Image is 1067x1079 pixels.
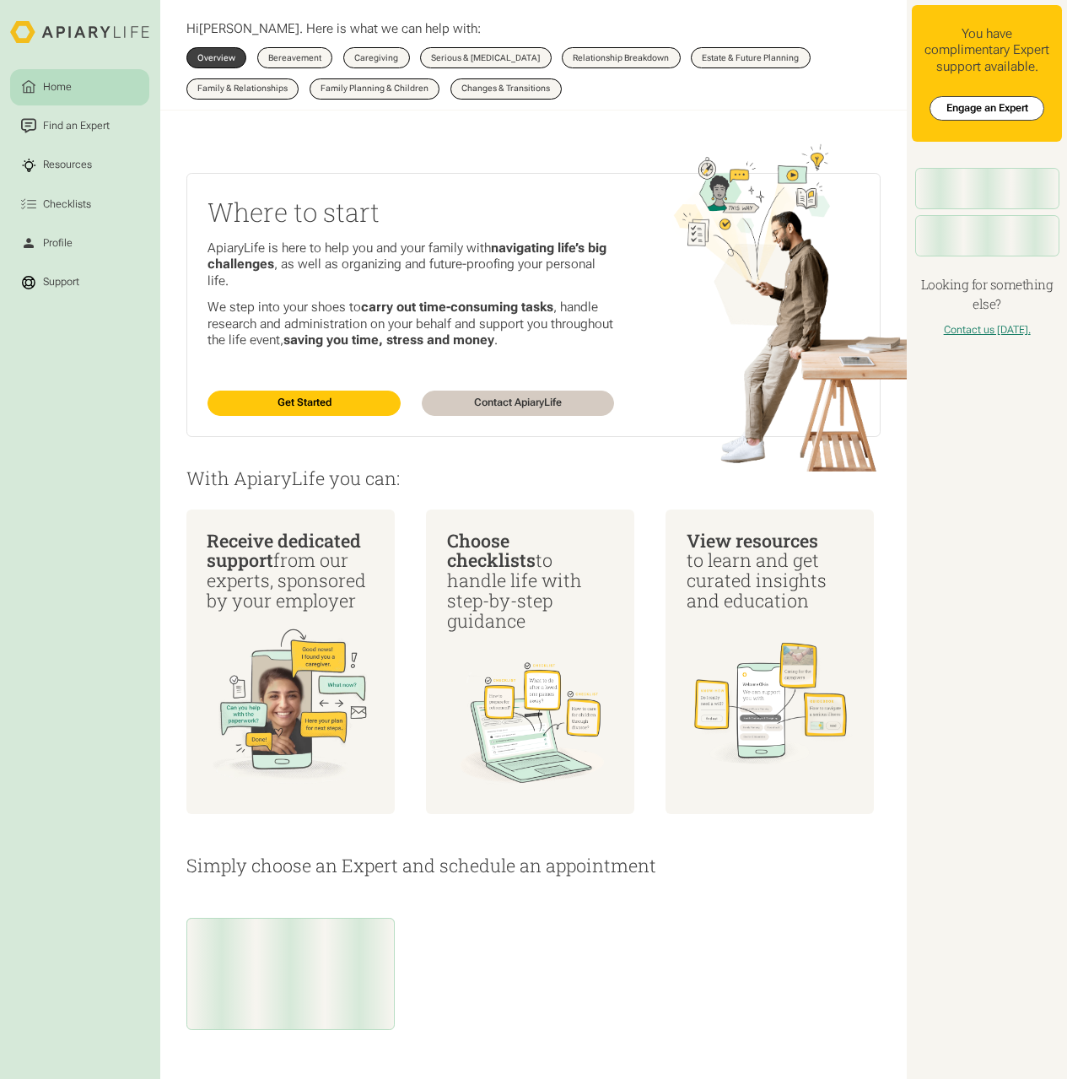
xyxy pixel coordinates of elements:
[912,275,1061,314] h4: Looking for something else?
[40,79,74,95] div: Home
[186,21,481,37] p: Hi . Here is what we can help with:
[343,47,410,68] a: Caregiving
[354,54,398,62] div: Caregiving
[40,118,112,134] div: Find an Expert
[447,531,614,631] div: to handle life with step-by-step guidance
[691,47,811,68] a: Estate & Future Planning
[923,26,1052,75] div: You have complimentary Expert support available.
[930,96,1044,121] a: Engage an Expert
[687,528,818,553] span: View resources
[207,531,374,611] div: from our experts, sponsored by your employer
[321,84,428,93] div: Family Planning & Children
[420,47,552,68] a: Serious & [MEDICAL_DATA]
[186,47,247,68] a: Overview
[186,918,395,1031] a: Get expert SupportName
[702,54,799,62] div: Estate & Future Planning
[207,240,606,272] strong: navigating life’s big challenges
[10,264,149,300] a: Support
[186,510,395,814] a: Receive dedicated supportfrom our experts, sponsored by your employer
[207,240,614,289] p: ApiaryLife is here to help you and your family with , as well as organizing and future-proofing y...
[40,275,82,291] div: Support
[268,54,321,62] div: Bereavement
[207,299,614,348] p: We step into your shoes to , handle research and administration on your behalf and support you th...
[10,147,149,183] a: Resources
[199,21,299,36] span: [PERSON_NAME]
[10,225,149,262] a: Profile
[562,47,681,68] a: Relationship Breakdown
[10,69,149,105] a: Home
[186,855,881,876] p: Simply choose an Expert and schedule an appointment
[573,54,669,62] div: Relationship Breakdown
[310,78,440,100] a: Family Planning & Children
[944,324,1031,336] a: Contact us [DATE].
[422,391,615,416] a: Contact ApiaryLife
[197,84,288,93] div: Family & Relationships
[447,528,536,573] span: Choose checklists
[207,528,361,573] span: Receive dedicated support
[666,510,874,814] a: View resources to learn and get curated insights and education
[461,84,550,93] div: Changes & Transitions
[283,332,494,348] strong: saving you time, stress and money
[186,468,881,488] p: With ApiaryLife you can:
[186,78,299,100] a: Family & Relationships
[257,47,333,68] a: Bereavement
[10,108,149,144] a: Find an Expert
[40,235,75,251] div: Profile
[10,186,149,223] a: Checklists
[40,158,94,174] div: Resources
[207,391,401,416] a: Get Started
[426,510,634,814] a: Choose checkliststo handle life with step-by-step guidance
[40,197,94,213] div: Checklists
[207,195,614,230] h2: Where to start
[450,78,562,100] a: Changes & Transitions
[431,54,540,62] div: Serious & [MEDICAL_DATA]
[361,299,553,315] strong: carry out time-consuming tasks
[687,531,854,611] div: to learn and get curated insights and education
